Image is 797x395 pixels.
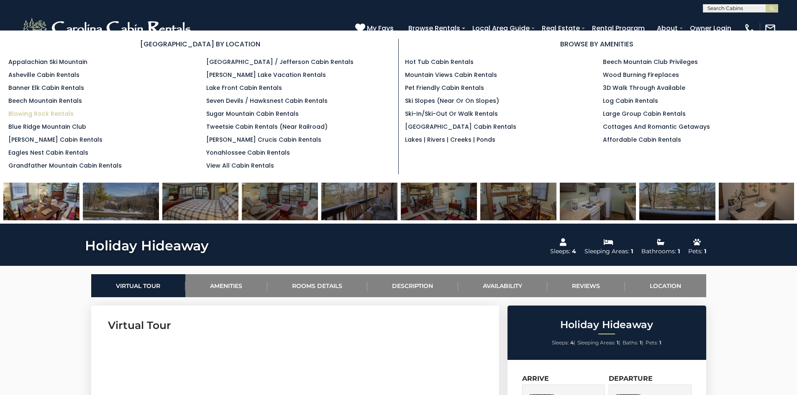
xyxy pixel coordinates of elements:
a: View All Cabin Rentals [206,161,274,170]
a: Virtual Tour [91,274,185,297]
li: | [577,337,620,348]
img: White-1-2.png [21,16,195,41]
a: Log Cabin Rentals [603,97,658,105]
label: Arrive [522,375,549,382]
a: Mountain Views Cabin Rentals [405,71,497,79]
h3: [GEOGRAPHIC_DATA] BY LOCATION [8,39,392,49]
a: Yonahlossee Cabin Rentals [206,148,290,157]
a: My Favs [355,23,396,34]
a: Location [625,274,706,297]
a: Affordable Cabin Rentals [603,135,681,144]
img: 163267578 [162,168,238,220]
a: Ski Slopes (Near or On Slopes) [405,97,499,105]
a: [GEOGRAPHIC_DATA] Cabin Rentals [405,122,516,131]
a: [GEOGRAPHIC_DATA] / Jefferson Cabin Rentals [206,58,354,66]
span: Pets: [646,339,658,346]
h2: Holiday Hideaway [510,319,704,330]
img: 163267582 [560,168,636,220]
a: Rental Program [588,21,649,36]
span: Sleeping Areas: [577,339,615,346]
a: Beech Mountain Club Privileges [603,58,698,66]
a: Grandfather Mountain Cabin Rentals [8,161,122,170]
a: Amenities [185,274,267,297]
img: 163267594 [321,168,397,220]
a: Large Group Cabin Rentals [603,110,686,118]
strong: 4 [570,339,574,346]
a: Seven Devils / Hawksnest Cabin Rentals [206,97,328,105]
a: Cottages and Romantic Getaways [603,122,710,131]
a: [PERSON_NAME] Cabin Rentals [8,135,103,144]
a: Beech Mountain Rentals [8,97,82,105]
img: 163267577 [83,168,159,220]
li: | [623,337,643,348]
a: Reviews [547,274,625,297]
a: Browse Rentals [404,21,464,36]
span: Sleeps: [552,339,569,346]
span: Baths: [623,339,638,346]
a: Lake Front Cabin Rentals [206,84,282,92]
h3: BROWSE BY AMENITIES [405,39,789,49]
img: 163267580 [401,168,477,220]
a: Tweetsie Cabin Rentals (Near Railroad) [206,122,328,131]
li: | [552,337,575,348]
a: Lakes | Rivers | Creeks | Ponds [405,135,495,144]
a: Blue Ridge Mountain Club [8,122,86,131]
a: Real Estate [538,21,584,36]
a: Sugar Mountain Cabin Rentals [206,110,299,118]
a: Hot Tub Cabin Rentals [405,58,474,66]
img: 163267579 [242,168,318,220]
span: My Favs [367,23,394,33]
a: 3D Walk Through Available [603,84,685,92]
a: Availability [458,274,547,297]
a: Blowing Rock Rentals [8,110,74,118]
a: About [653,21,682,36]
a: Banner Elk Cabin Rentals [8,84,84,92]
label: Departure [609,375,653,382]
img: mail-regular-white.png [764,23,776,34]
img: 163267581 [480,168,556,220]
a: Description [367,274,458,297]
img: 163267593 [3,168,79,220]
a: Asheville Cabin Rentals [8,71,79,79]
img: 163267584 [719,168,795,220]
a: Appalachian Ski Mountain [8,58,87,66]
a: Local Area Guide [468,21,534,36]
strong: 1 [617,339,619,346]
h3: Virtual Tour [108,318,482,333]
a: [PERSON_NAME] Crucis Cabin Rentals [206,135,321,144]
a: Rooms Details [267,274,367,297]
a: Wood Burning Fireplaces [603,71,679,79]
a: Owner Login [686,21,735,36]
a: Eagles Nest Cabin Rentals [8,148,88,157]
a: [PERSON_NAME] Lake Vacation Rentals [206,71,326,79]
strong: 1 [659,339,661,346]
strong: 1 [640,339,642,346]
img: 163267583 [639,168,715,220]
a: Pet Friendly Cabin Rentals [405,84,484,92]
img: phone-regular-white.png [744,23,756,34]
a: Ski-in/Ski-Out or Walk Rentals [405,110,498,118]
